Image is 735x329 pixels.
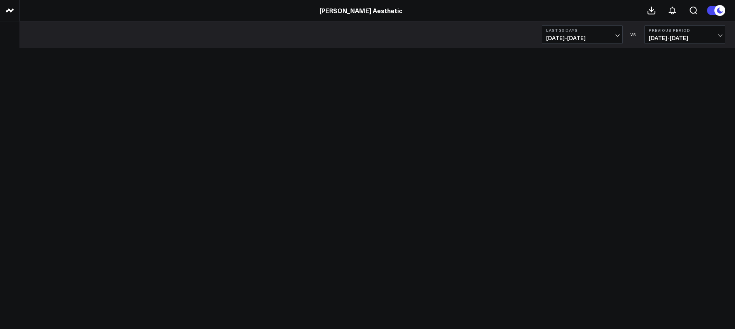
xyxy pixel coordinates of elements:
div: VS [627,32,641,37]
button: Last 30 Days[DATE]-[DATE] [542,25,623,44]
span: [DATE] - [DATE] [649,35,721,41]
b: Last 30 Days [546,28,618,33]
a: [PERSON_NAME] Aesthetic [319,6,402,15]
span: [DATE] - [DATE] [546,35,618,41]
button: Previous Period[DATE]-[DATE] [644,25,725,44]
b: Previous Period [649,28,721,33]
